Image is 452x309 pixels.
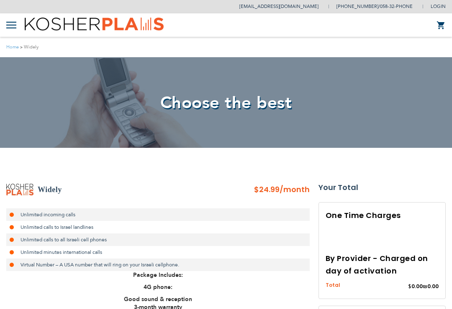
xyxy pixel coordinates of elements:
h3: One Time Charges [326,209,439,222]
li: Unlimited incoming calls [6,208,310,221]
h3: By Provider - Charged on day of activation [326,252,439,277]
li: Virtual Number – A USA number that will ring on your Israeli cellphone. [6,258,310,271]
strong: Your Total [318,181,446,194]
span: Choose the best [160,91,292,114]
a: 058-32-PHONE [380,3,413,10]
span: ₪ [423,283,427,291]
span: Login [431,3,446,10]
a: Home [6,44,19,50]
span: $24.99 [254,184,280,195]
a: [PHONE_NUMBER] [336,3,378,10]
img: Kosher Plans [25,18,164,33]
span: 0.00 [411,283,423,290]
span: Total [326,281,340,289]
li: Widely [19,43,39,51]
span: 0.00 [427,283,439,290]
strong: 4G phone: [144,283,172,291]
li: Unlimited calls to Israel landlines [6,221,310,233]
li: Unlimited calls to all Israeli cell phones [6,233,310,246]
a: [EMAIL_ADDRESS][DOMAIN_NAME] [239,3,318,10]
strong: Package Includes: [133,271,183,279]
span: $ [408,283,411,291]
h2: Widely [38,183,62,196]
img: Toggle Menu [6,22,16,28]
li: / [328,0,413,13]
li: Unlimited minutes international calls [6,246,310,258]
span: /month [280,183,310,196]
strong: Good sound & reception [124,295,192,303]
img: Widely [6,184,33,195]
